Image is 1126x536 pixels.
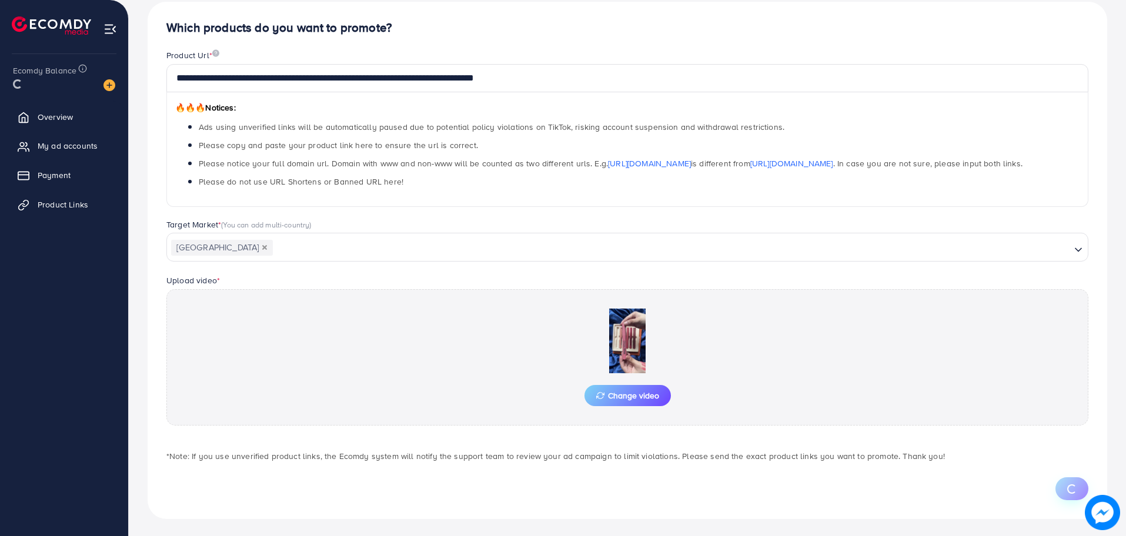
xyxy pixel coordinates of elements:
a: Payment [9,163,119,187]
a: [URL][DOMAIN_NAME] [750,158,833,169]
button: Change video [584,385,671,406]
img: image [103,79,115,91]
span: Notices: [175,102,236,113]
a: Overview [9,105,119,129]
h4: Which products do you want to promote? [166,21,1088,35]
span: 🔥🔥🔥 [175,102,205,113]
span: (You can add multi-country) [221,219,311,230]
span: Ads using unverified links will be automatically paused due to potential policy violations on Tik... [199,121,784,133]
img: image [1085,495,1120,530]
label: Upload video [166,274,220,286]
span: Product Links [38,199,88,210]
img: logo [12,16,91,35]
p: *Note: If you use unverified product links, the Ecomdy system will notify the support team to rev... [166,449,1088,463]
span: Payment [38,169,71,181]
span: My ad accounts [38,140,98,152]
img: image [212,49,219,57]
img: Preview Image [569,309,686,373]
label: Product Url [166,49,219,61]
input: Search for option [274,239,1070,257]
span: Change video [596,391,659,400]
a: My ad accounts [9,134,119,158]
img: menu [103,22,117,36]
span: Overview [38,111,73,123]
div: Search for option [166,233,1088,261]
span: Please notice your full domain url. Domain with www and non-www will be counted as two different ... [199,158,1023,169]
label: Target Market [166,219,312,230]
a: Product Links [9,193,119,216]
span: Please copy and paste your product link here to ensure the url is correct. [199,139,478,151]
a: [URL][DOMAIN_NAME] [608,158,691,169]
span: Please do not use URL Shortens or Banned URL here! [199,176,403,187]
span: [GEOGRAPHIC_DATA] [171,240,273,256]
span: Ecomdy Balance [13,65,76,76]
button: Deselect Pakistan [262,244,268,250]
